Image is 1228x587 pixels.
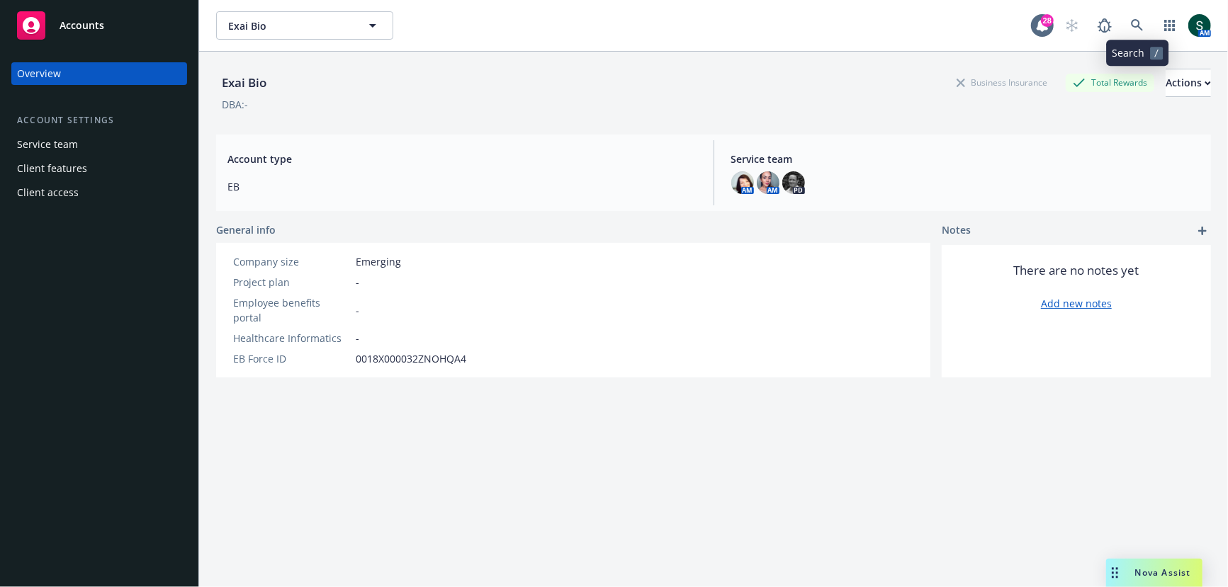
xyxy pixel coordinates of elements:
[11,181,187,204] a: Client access
[216,74,272,92] div: Exai Bio
[1188,14,1211,37] img: photo
[1123,11,1151,40] a: Search
[757,171,779,194] img: photo
[1066,74,1154,91] div: Total Rewards
[17,157,87,180] div: Client features
[356,351,466,366] span: 0018X000032ZNOHQA4
[1014,262,1139,279] span: There are no notes yet
[233,254,350,269] div: Company size
[17,62,61,85] div: Overview
[1106,559,1202,587] button: Nova Assist
[1135,566,1191,579] span: Nova Assist
[1106,559,1124,587] div: Drag to move
[356,275,359,290] span: -
[356,331,359,346] span: -
[11,133,187,156] a: Service team
[356,254,401,269] span: Emerging
[731,171,754,194] img: photo
[1166,69,1211,97] button: Actions
[11,6,187,45] a: Accounts
[782,171,805,194] img: photo
[11,157,187,180] a: Client features
[11,62,187,85] a: Overview
[942,222,971,239] span: Notes
[216,11,393,40] button: Exai Bio
[1091,11,1119,40] a: Report a Bug
[356,303,359,318] span: -
[1041,296,1112,311] a: Add new notes
[233,351,350,366] div: EB Force ID
[1166,69,1211,96] div: Actions
[228,18,351,33] span: Exai Bio
[1058,11,1086,40] a: Start snowing
[17,133,78,156] div: Service team
[227,152,697,166] span: Account type
[17,181,79,204] div: Client access
[216,222,276,237] span: General info
[1194,222,1211,239] a: add
[950,74,1054,91] div: Business Insurance
[227,179,697,194] span: EB
[11,113,187,127] div: Account settings
[233,295,350,325] div: Employee benefits portal
[222,97,248,112] div: DBA: -
[233,275,350,290] div: Project plan
[233,331,350,346] div: Healthcare Informatics
[60,20,104,31] span: Accounts
[1156,11,1184,40] a: Switch app
[731,152,1200,166] span: Service team
[1041,14,1054,27] div: 28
